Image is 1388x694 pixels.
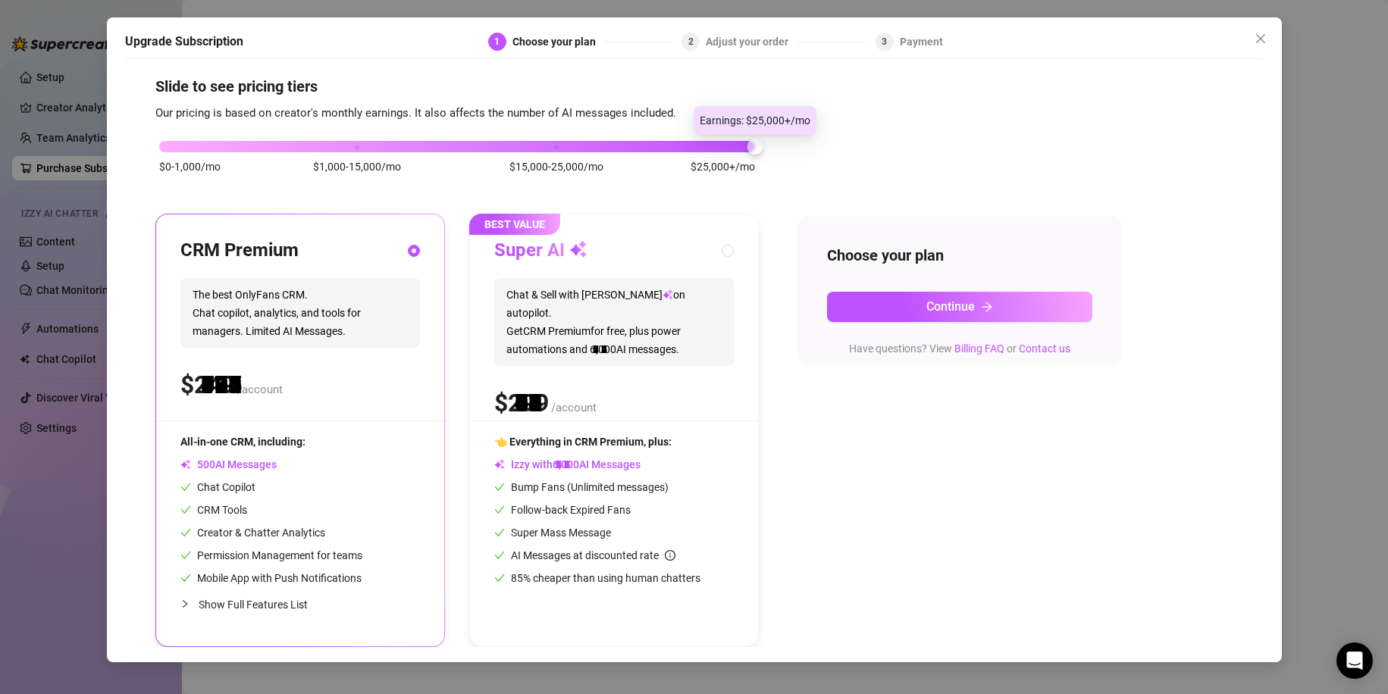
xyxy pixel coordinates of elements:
[706,33,797,51] div: Adjust your order
[180,550,191,561] span: check
[691,158,755,175] span: $25,000+/mo
[512,33,605,51] div: Choose your plan
[180,527,191,538] span: check
[180,370,235,399] span: $
[981,301,993,313] span: arrow-right
[180,599,190,608] span: collapsed
[180,481,255,493] span: Chat Copilot
[180,549,362,561] span: Permission Management for teams
[494,527,505,538] span: check
[180,505,191,515] span: check
[494,550,505,561] span: check
[494,481,669,493] span: Bump Fans (Unlimited messages)
[125,33,243,51] h5: Upgrade Subscription
[180,572,362,584] span: Mobile App with Push Notifications
[155,106,676,120] span: Our pricing is based on creator's monthly earnings. It also affects the number of AI messages inc...
[551,401,597,414] span: /account
[494,572,700,584] span: 85% cheaper than using human chatters
[1255,33,1267,45] span: close
[494,36,500,47] span: 1
[827,292,1092,322] button: Continuearrow-right
[1336,642,1373,679] div: Open Intercom Messenger
[665,550,675,561] span: info-circle
[494,278,734,366] span: Chat & Sell with [PERSON_NAME] on autopilot. Get CRM Premium for free, plus power automations and...
[494,505,505,515] span: check
[1249,33,1273,45] span: Close
[199,599,308,611] span: Show Full Features List
[494,527,611,539] span: Super Mass Message
[159,158,221,175] span: $0-1,000/mo
[1019,342,1070,355] a: Contact us
[180,458,277,470] span: AI Messages
[849,342,1070,355] span: Have questions? View or
[1249,27,1273,51] button: Close
[313,158,401,175] span: $1,000-15,000/mo
[180,527,325,539] span: Creator & Chatter Analytics
[926,299,975,314] span: Continue
[827,245,1092,266] h4: Choose your plan
[180,573,191,583] span: check
[494,389,549,417] span: $
[180,278,420,348] span: The best OnlyFans CRM. Chat copilot, analytics, and tools for managers. Limited AI Messages.
[180,504,247,516] span: CRM Tools
[494,436,672,448] span: 👈 Everything in CRM Premium, plus:
[180,239,299,263] h3: CRM Premium
[494,573,505,583] span: check
[180,482,191,492] span: check
[882,36,887,47] span: 3
[688,36,694,47] span: 2
[511,549,675,561] span: AI Messages at discounted rate
[494,504,631,516] span: Follow-back Expired Fans
[180,586,420,622] div: Show Full Features List
[469,214,560,235] span: BEST VALUE
[694,106,816,135] div: Earnings: $25,000+/mo
[180,436,305,448] span: All-in-one CRM, including:
[155,76,1233,97] h4: Slide to see pricing tiers
[494,239,587,263] h3: Super AI
[900,33,943,51] div: Payment
[509,158,603,175] span: $15,000-25,000/mo
[237,383,283,396] span: /account
[954,342,1004,355] a: Billing FAQ
[494,482,505,492] span: check
[494,458,641,470] span: Izzy with AI Messages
